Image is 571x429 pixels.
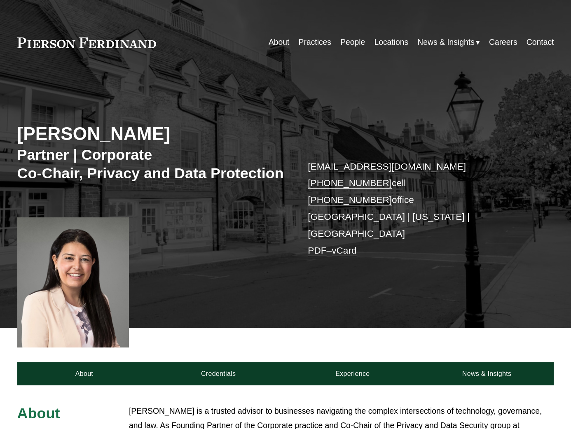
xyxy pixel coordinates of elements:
[308,158,531,259] p: cell office [GEOGRAPHIC_DATA] | [US_STATE] | [GEOGRAPHIC_DATA] –
[308,177,392,188] a: [PHONE_NUMBER]
[308,161,466,172] a: [EMAIL_ADDRESS][DOMAIN_NAME]
[17,146,285,182] h3: Partner | Corporate Co-Chair, Privacy and Data Protection
[308,245,326,256] a: PDF
[420,362,554,385] a: News & Insights
[17,123,285,145] h2: [PERSON_NAME]
[269,35,289,51] a: About
[417,35,480,51] a: folder dropdown
[299,35,331,51] a: Practices
[308,194,392,205] a: [PHONE_NUMBER]
[17,362,152,385] a: About
[374,35,408,51] a: Locations
[340,35,365,51] a: People
[417,35,474,50] span: News & Insights
[489,35,517,51] a: Careers
[151,362,285,385] a: Credentials
[332,245,356,256] a: vCard
[17,405,60,422] span: About
[285,362,420,385] a: Experience
[527,35,554,51] a: Contact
